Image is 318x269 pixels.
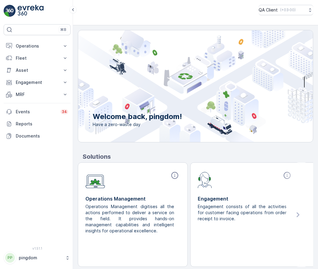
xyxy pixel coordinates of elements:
button: Fleet [4,52,71,64]
img: logo [4,5,16,17]
p: Operations Management digitises all the actions performed to deliver a service on the field. It p... [85,204,175,234]
p: Engagement [16,79,58,85]
p: Events [16,109,57,115]
p: pingdom [19,255,62,261]
a: Events34 [4,106,71,118]
img: city illustration [51,30,313,142]
p: Solutions [83,152,313,161]
span: Have a zero-waste day [93,121,182,128]
img: module-icon [85,171,105,188]
button: QA Client(+03:00) [259,5,313,15]
a: Documents [4,130,71,142]
p: Asset [16,67,58,73]
p: Operations Management [85,195,180,202]
a: Reports [4,118,71,130]
p: Documents [16,133,68,139]
p: 34 [62,109,67,114]
span: v 1.51.1 [4,247,71,250]
p: ( +03:00 ) [280,8,296,12]
p: QA Client [259,7,278,13]
img: module-icon [198,171,212,188]
p: Operations [16,43,58,49]
div: PP [5,253,15,263]
p: Welcome back, pingdom! [93,112,182,121]
button: Engagement [4,76,71,88]
button: MRF [4,88,71,101]
p: ⌘B [60,27,66,32]
button: PPpingdom [4,251,71,264]
img: logo_light-DOdMpM7g.png [18,5,44,17]
p: Engagement consists of all the activities for customer facing operations from order receipt to in... [198,204,288,222]
button: Operations [4,40,71,52]
p: Engagement [198,195,293,202]
button: Asset [4,64,71,76]
p: Fleet [16,55,58,61]
p: Reports [16,121,68,127]
p: MRF [16,91,58,98]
